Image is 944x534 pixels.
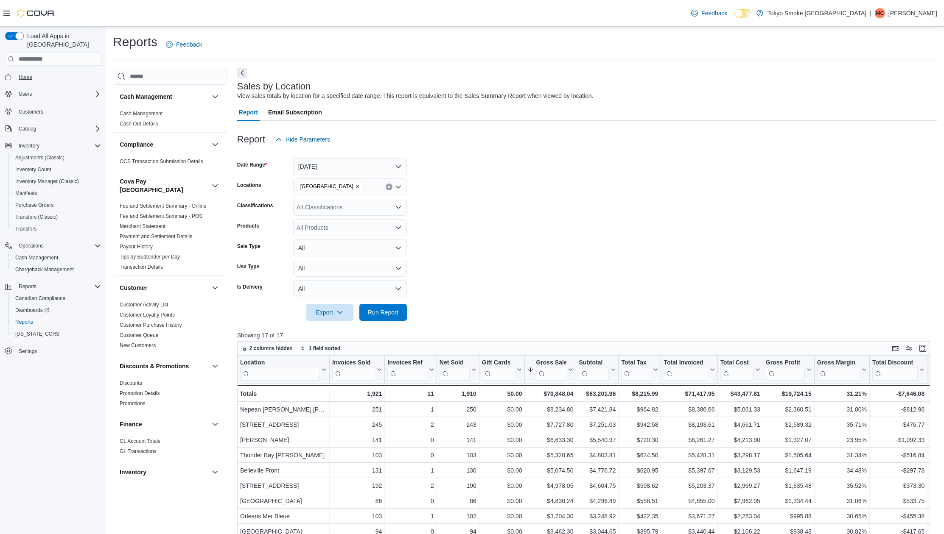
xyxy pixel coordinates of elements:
[268,104,322,121] span: Email Subscription
[766,404,812,414] div: $2,360.51
[120,362,208,370] button: Discounts & Promotions
[237,134,265,145] h3: Report
[875,8,885,18] div: Milo Che
[817,404,867,414] div: 31.80%
[440,359,470,381] div: Net Sold
[210,467,220,477] button: Inventory
[579,359,609,381] div: Subtotal
[297,343,344,353] button: 1 field sorted
[817,359,867,381] button: Gross Margin
[120,284,208,292] button: Customer
[12,176,101,186] span: Inventory Manager (Classic)
[120,420,208,428] button: Finance
[332,359,375,381] div: Invoices Sold
[766,359,812,381] button: Gross Profit
[332,359,375,367] div: Invoices Sold
[15,72,101,82] span: Home
[720,389,760,399] div: $43,477.81
[440,420,476,430] div: 243
[440,359,476,381] button: Net Sold
[120,380,142,386] a: Discounts
[113,108,227,132] div: Cash Management
[237,92,594,100] div: View sales totals by location for a specified date range. This report is equivalent to the Sales ...
[12,253,101,263] span: Cash Management
[237,263,259,270] label: Use Type
[359,304,407,321] button: Run Report
[876,8,884,18] span: MC
[332,359,382,381] button: Invoices Sold
[240,389,327,399] div: Totals
[176,40,202,49] span: Feedback
[12,176,82,186] a: Inventory Manager (Classic)
[240,435,327,445] div: [PERSON_NAME]
[8,328,104,340] button: [US_STATE] CCRS
[872,359,924,381] button: Total Discount
[237,68,247,78] button: Next
[2,240,104,252] button: Operations
[621,389,658,399] div: $8,215.99
[15,89,101,99] span: Users
[15,281,40,292] button: Reports
[120,223,165,230] span: Merchant Statement
[237,81,311,92] h3: Sales by Location
[766,420,812,430] div: $2,589.32
[15,241,47,251] button: Operations
[872,435,924,445] div: -$1,092.33
[19,242,44,249] span: Operations
[2,140,104,152] button: Inventory
[579,359,609,367] div: Subtotal
[237,222,259,229] label: Products
[113,300,227,354] div: Customer
[527,359,573,381] button: Gross Sales
[240,359,320,381] div: Location
[15,124,101,134] span: Catalog
[309,345,341,352] span: 1 field sorted
[293,280,407,297] button: All
[720,420,760,430] div: $4,661.71
[872,420,924,430] div: -$476.77
[387,359,427,381] div: Invoices Ref
[12,253,62,263] a: Cash Management
[120,111,162,117] a: Cash Management
[664,359,714,381] button: Total Invoiced
[15,141,43,151] button: Inventory
[2,281,104,292] button: Reports
[120,177,208,194] h3: Cova Pay [GEOGRAPHIC_DATA]
[8,304,104,316] a: Dashboards
[2,71,104,83] button: Home
[332,435,382,445] div: 141
[120,420,142,428] h3: Finance
[120,390,160,397] span: Promotion Details
[664,420,714,430] div: $8,193.61
[120,301,168,308] span: Customer Activity List
[720,435,760,445] div: $4,213.90
[19,283,36,290] span: Reports
[387,404,434,414] div: 1
[12,293,101,303] span: Canadian Compliance
[918,343,928,353] button: Enter fullscreen
[440,404,476,414] div: 250
[240,359,320,367] div: Location
[2,123,104,135] button: Catalog
[579,420,616,430] div: $7,251.03
[162,36,205,53] a: Feedback
[817,359,860,381] div: Gross Margin
[12,164,101,175] span: Inventory Count
[12,293,69,303] a: Canadian Compliance
[311,304,348,321] span: Export
[12,224,40,234] a: Transfers
[527,389,573,399] div: $70,848.04
[387,359,434,381] button: Invoices Ref
[395,204,402,211] button: Open list of options
[12,188,101,198] span: Manifests
[720,359,753,381] div: Total Cost
[872,389,924,399] div: -$7,646.08
[240,359,327,381] button: Location
[8,199,104,211] button: Purchase Orders
[482,435,522,445] div: $0.00
[15,295,65,302] span: Canadian Compliance
[768,8,867,18] p: Tokyo Smoke [GEOGRAPHIC_DATA]
[15,166,51,173] span: Inventory Count
[286,135,330,144] span: Hide Parameters
[120,284,147,292] h3: Customer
